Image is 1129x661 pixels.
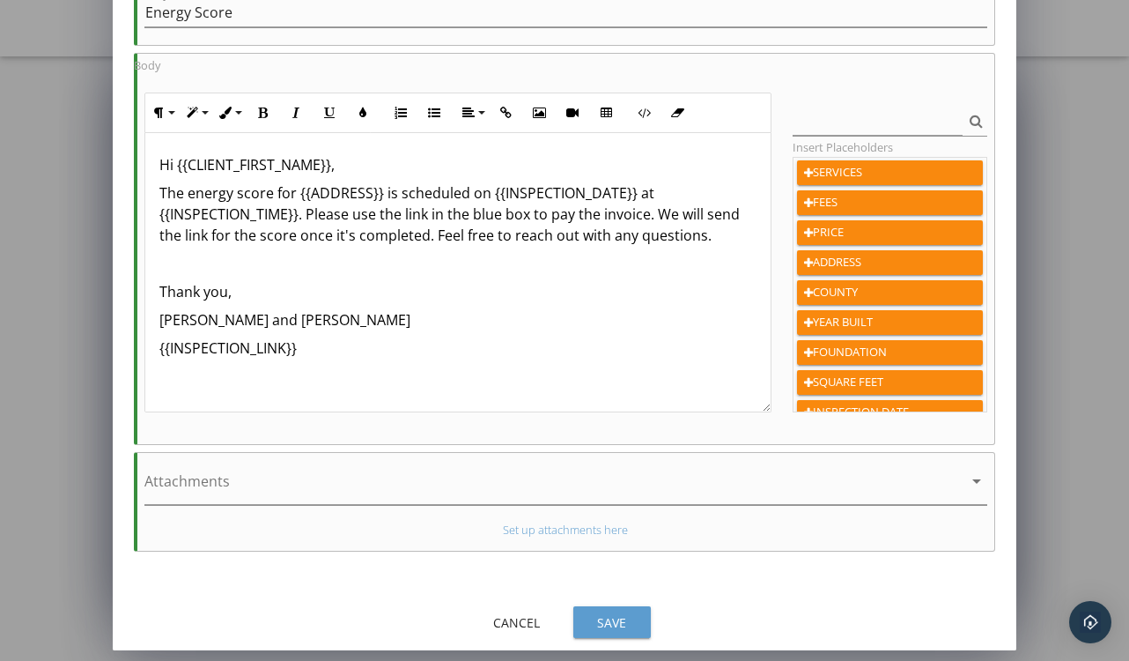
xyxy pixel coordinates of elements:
p: [PERSON_NAME] and [PERSON_NAME] [159,309,756,330]
button: Clear Formatting [660,96,694,130]
button: Paragraph Format [145,96,179,130]
button: Italic (⌘I) [279,96,313,130]
button: Paragraph Style [179,96,212,130]
button: Insert Image (⌘P) [522,96,556,130]
a: Set up attachments here [503,522,628,538]
p: Hi {{CLIENT_FIRST_NAME}}, [159,154,756,175]
button: INSPECTION DATE [797,400,983,425]
button: Code View [627,96,660,130]
p: The energy score for {{ADDRESS}} is scheduled on {{INSPECTION_DATE}} at {{INSPECTION_TIME}}. Plea... [159,182,756,246]
div: COUNTY [804,284,976,301]
button: ADDRESS [797,250,983,275]
p: {{INSPECTION_LINK}} [159,338,756,359]
button: Insert Video [556,96,589,130]
button: Colors [346,96,380,130]
div: FEES [804,194,976,212]
div: SQUARE FEET [804,374,976,391]
button: FOUNDATION [797,340,983,365]
div: FOUNDATION [804,344,976,361]
button: FEES [797,190,983,215]
div: INSPECTION DATE [804,404,976,421]
button: Underline (⌘U) [313,96,346,130]
button: SQUARE FEET [797,370,983,395]
button: Insert Link (⌘K) [489,96,522,130]
button: PRICE [797,220,983,245]
div: YEAR BUILT [804,314,976,331]
button: Unordered List [417,96,451,130]
div: ADDRESS [804,254,976,271]
label: Insert Placeholders [793,139,893,155]
i: arrow_drop_down [966,471,987,492]
button: Bold (⌘B) [246,96,279,130]
button: COUNTY [797,280,983,305]
button: Align [455,96,489,130]
p: Thank you, [159,281,756,302]
button: SERVICES [797,160,983,185]
button: YEAR BUILT [797,310,983,335]
button: Inline Style [212,96,246,130]
div: PRICE [804,224,976,241]
label: Body [134,57,160,73]
button: Ordered List [384,96,417,130]
div: Open Intercom Messenger [1069,601,1111,643]
div: SERVICES [804,164,976,182]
